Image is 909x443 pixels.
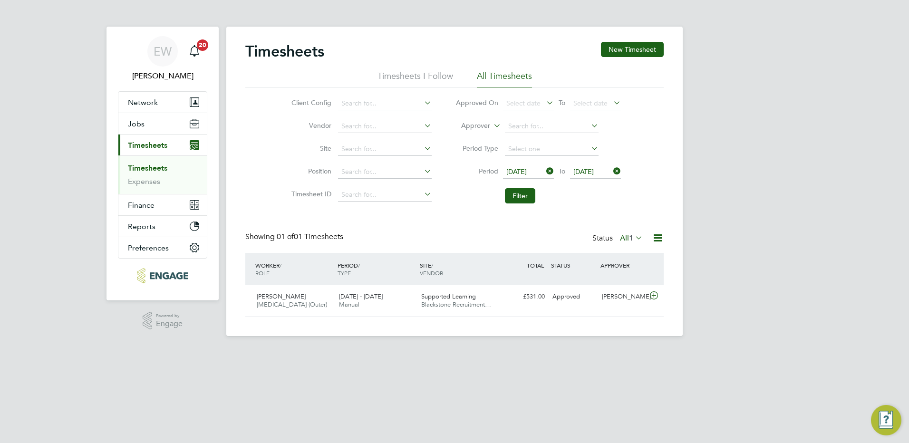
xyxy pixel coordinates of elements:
[128,201,155,210] span: Finance
[197,39,208,51] span: 20
[289,167,331,175] label: Position
[629,233,633,243] span: 1
[289,190,331,198] label: Timesheet ID
[549,257,598,274] div: STATUS
[421,292,476,300] span: Supported Learning
[505,143,599,156] input: Select one
[143,312,183,330] a: Powered byEngage
[601,42,664,57] button: New Timesheet
[128,98,158,107] span: Network
[257,292,306,300] span: [PERSON_NAME]
[118,237,207,258] button: Preferences
[257,300,327,308] span: [MEDICAL_DATA] (Outer)
[185,36,204,67] a: 20
[506,99,541,107] span: Select date
[447,121,490,131] label: Approver
[289,121,331,130] label: Vendor
[128,177,160,186] a: Expenses
[118,36,207,82] a: EW[PERSON_NAME]
[118,268,207,283] a: Go to home page
[358,261,360,269] span: /
[431,261,433,269] span: /
[338,188,432,202] input: Search for...
[128,164,167,173] a: Timesheets
[549,289,598,305] div: Approved
[118,216,207,237] button: Reports
[455,98,498,107] label: Approved On
[455,167,498,175] label: Period
[871,405,901,435] button: Engage Resource Center
[118,155,207,194] div: Timesheets
[335,257,417,281] div: PERIOD
[505,188,535,203] button: Filter
[245,232,345,242] div: Showing
[598,289,648,305] div: [PERSON_NAME]
[556,165,568,177] span: To
[128,141,167,150] span: Timesheets
[255,269,270,277] span: ROLE
[421,300,491,308] span: Blackstone Recruitment…
[338,120,432,133] input: Search for...
[417,257,500,281] div: SITE
[118,113,207,134] button: Jobs
[253,257,335,281] div: WORKER
[339,292,383,300] span: [DATE] - [DATE]
[128,243,169,252] span: Preferences
[289,98,331,107] label: Client Config
[338,143,432,156] input: Search for...
[118,70,207,82] span: Ella Wratten
[245,42,324,61] h2: Timesheets
[527,261,544,269] span: TOTAL
[156,320,183,328] span: Engage
[277,232,294,241] span: 01 of
[338,165,432,179] input: Search for...
[620,233,643,243] label: All
[128,119,145,128] span: Jobs
[592,232,645,245] div: Status
[505,120,599,133] input: Search for...
[106,27,219,300] nav: Main navigation
[506,167,527,176] span: [DATE]
[556,96,568,109] span: To
[339,300,359,308] span: Manual
[118,135,207,155] button: Timesheets
[277,232,343,241] span: 01 Timesheets
[573,99,608,107] span: Select date
[280,261,281,269] span: /
[137,268,188,283] img: blackstonerecruitment-logo-retina.png
[338,97,432,110] input: Search for...
[154,45,172,58] span: EW
[156,312,183,320] span: Powered by
[377,70,453,87] li: Timesheets I Follow
[420,269,443,277] span: VENDOR
[118,92,207,113] button: Network
[573,167,594,176] span: [DATE]
[598,257,648,274] div: APPROVER
[477,70,532,87] li: All Timesheets
[338,269,351,277] span: TYPE
[118,194,207,215] button: Finance
[289,144,331,153] label: Site
[499,289,549,305] div: £531.00
[455,144,498,153] label: Period Type
[128,222,155,231] span: Reports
